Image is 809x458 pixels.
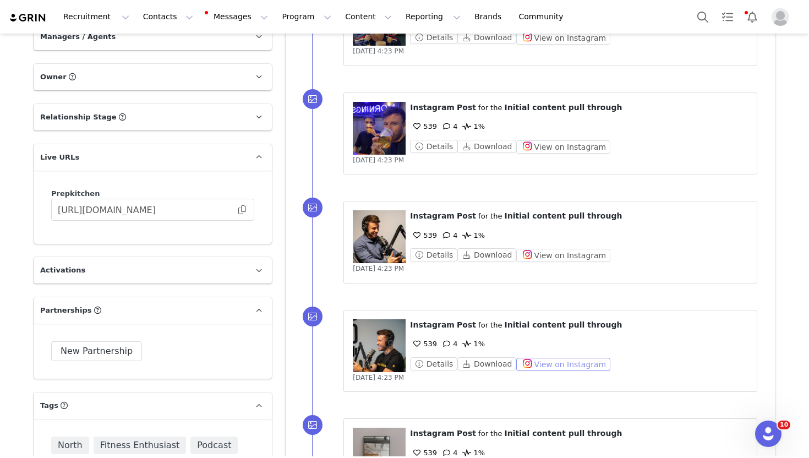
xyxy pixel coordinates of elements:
span: Partnerships [40,305,92,316]
span: Instagram [410,211,455,220]
a: View on Instagram [516,143,610,151]
span: Initial content pull through [505,429,622,438]
button: Messages [200,4,275,29]
span: Fitness Enthusiast [94,437,187,454]
p: ⁨ ⁩ ⁨ ⁩ for the ⁨ ⁩ [410,428,748,439]
img: grin logo [9,13,47,23]
span: North [51,437,89,454]
span: Instagram [410,103,455,112]
span: Tags [40,400,58,411]
span: Owner [40,72,67,83]
button: Profile [765,8,800,26]
button: New Partnership [51,341,142,361]
span: Post [457,429,476,438]
span: Instagram [410,429,455,438]
button: Recruitment [57,4,136,29]
span: 1% [460,449,485,457]
button: Download [457,248,516,261]
p: ⁨ ⁩ ⁨ ⁩ for the ⁨ ⁩ [410,210,748,222]
span: Post [457,211,476,220]
span: Managers / Agents [40,31,116,42]
span: [DATE] 4:23 PM [353,156,404,164]
span: Podcast [190,437,238,454]
span: 4 [440,122,457,130]
button: Details [410,140,457,153]
button: Reporting [399,4,467,29]
a: Brands [468,4,511,29]
span: Prepkitchen [51,189,100,198]
a: View on Instagram [516,251,610,259]
button: Program [275,4,338,29]
button: Download [457,357,516,370]
a: Tasks [715,4,740,29]
a: Community [512,4,575,29]
p: ⁨ ⁩ ⁨ ⁩ for the ⁨ ⁩ [410,102,748,113]
iframe: Intercom live chat [755,421,781,447]
span: 1% [460,122,485,130]
span: 1% [460,340,485,348]
button: Download [457,31,516,44]
button: Notifications [740,4,764,29]
span: Post [457,320,476,329]
button: View on Instagram [516,31,610,45]
button: View on Instagram [516,358,610,371]
span: 4 [440,231,457,239]
span: Initial content pull through [505,103,622,112]
p: ⁨ ⁩ ⁨ ⁩ for the ⁨ ⁩ [410,319,748,331]
span: 539 [410,340,437,348]
button: View on Instagram [516,140,610,154]
span: Instagram [410,320,455,329]
span: Relationship Stage [40,112,117,123]
button: View on Instagram [516,249,610,262]
span: [DATE] 4:23 PM [353,374,404,381]
img: placeholder-profile.jpg [772,8,789,26]
button: Details [410,31,457,44]
span: 539 [410,122,437,130]
span: 4 [440,449,457,457]
span: 539 [410,231,437,239]
span: Initial content pull through [505,211,622,220]
a: View on Instagram [516,34,610,42]
button: Details [410,357,457,370]
span: [DATE] 4:23 PM [353,47,404,55]
span: Initial content pull through [505,320,622,329]
span: Post [457,103,476,112]
span: [DATE] 4:23 PM [353,265,404,272]
span: Live URLs [40,152,79,163]
button: Contacts [136,4,200,29]
button: Details [410,248,457,261]
button: Download [457,140,516,153]
span: 1% [460,231,485,239]
span: 4 [440,340,457,348]
a: View on Instagram [516,360,610,368]
button: Content [338,4,398,29]
span: Activations [40,265,85,276]
span: 539 [410,449,437,457]
button: Search [691,4,715,29]
span: 10 [778,421,790,429]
